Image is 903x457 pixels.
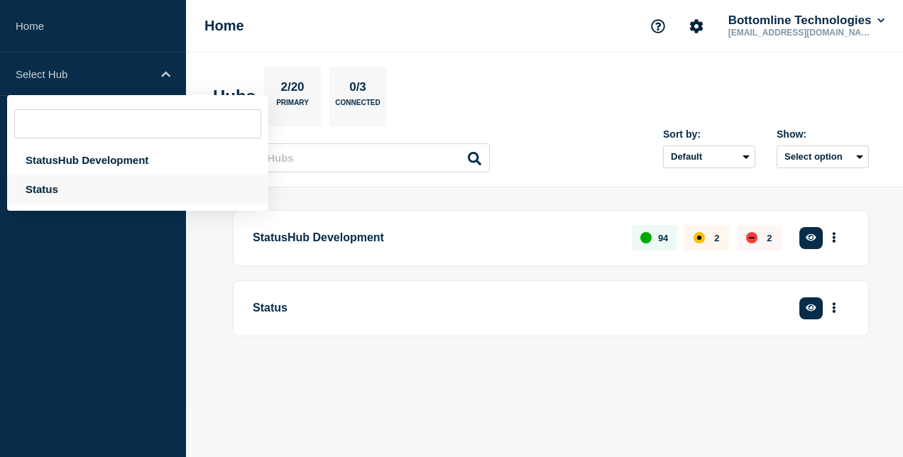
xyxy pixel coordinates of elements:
button: More actions [825,225,843,251]
button: Support [643,11,673,41]
select: Sort by [663,145,755,168]
div: affected [694,232,705,243]
p: StatusHub Development [253,225,615,251]
button: More actions [825,295,843,321]
p: Connected [335,99,380,114]
p: Status [253,295,766,321]
p: [EMAIL_ADDRESS][DOMAIN_NAME] [726,28,873,38]
button: Account settings [682,11,711,41]
div: Sort by: [663,128,755,140]
h1: Home [204,18,244,34]
button: Bottomline Technologies [726,13,887,28]
button: Select option [777,145,869,168]
p: Primary [276,99,309,114]
input: Search Hubs [220,143,490,172]
p: 2/20 [275,80,310,99]
div: down [746,232,757,243]
p: 0/3 [344,80,372,99]
p: Select Hub [16,68,152,80]
p: 2 [767,233,772,243]
div: Show: [777,128,869,140]
div: StatusHub Development [7,145,268,175]
p: 94 [658,233,668,243]
p: 2 [714,233,719,243]
div: Status [7,175,268,204]
h2: Hubs [213,87,256,106]
div: up [640,232,652,243]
